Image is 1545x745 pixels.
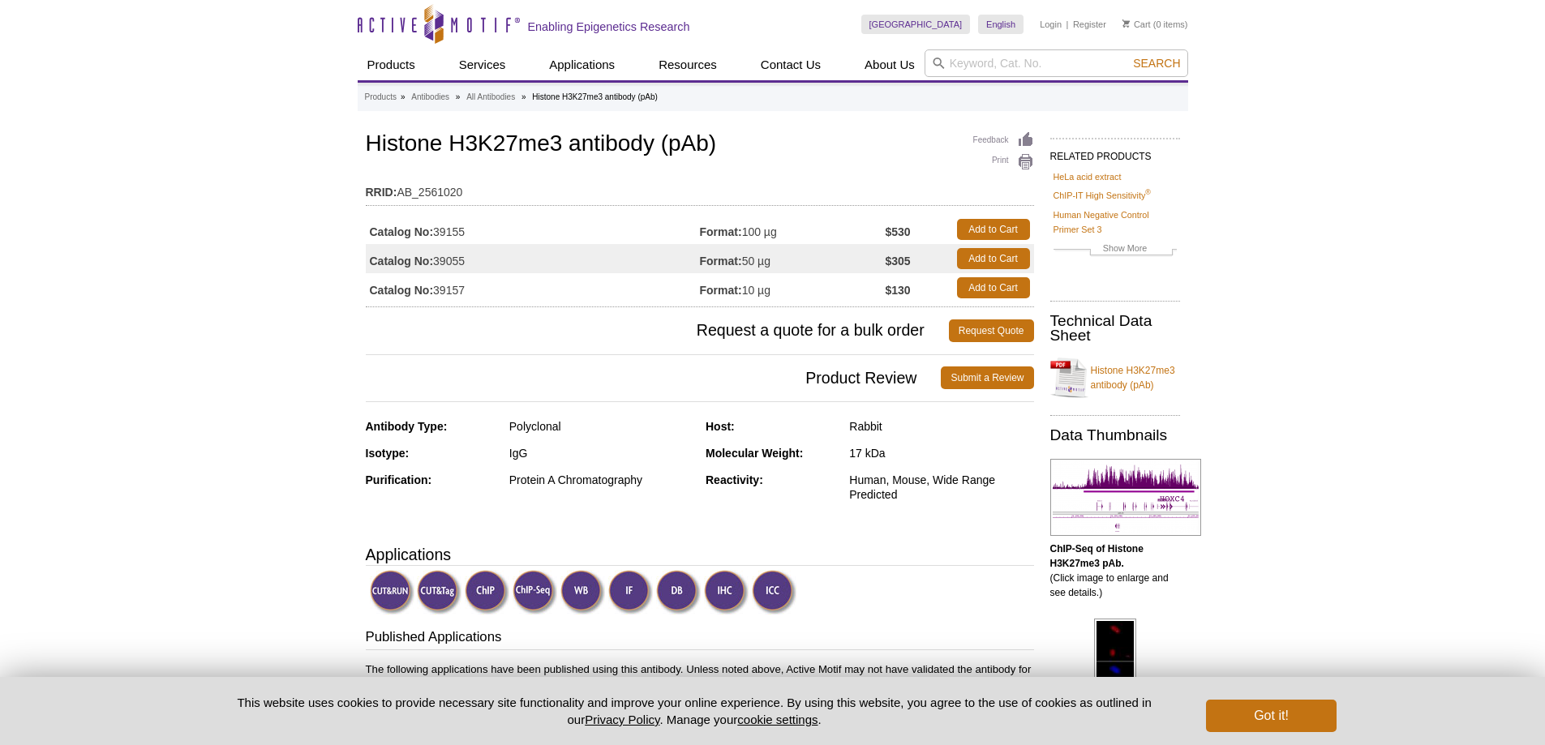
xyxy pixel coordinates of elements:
[861,15,971,34] a: [GEOGRAPHIC_DATA]
[700,225,742,239] strong: Format:
[1050,428,1180,443] h2: Data Thumbnails
[366,319,949,342] span: Request a quote for a bulk order
[366,447,410,460] strong: Isotype:
[370,225,434,239] strong: Catalog No:
[209,694,1180,728] p: This website uses cookies to provide necessary site functionality and improve your online experie...
[957,248,1030,269] a: Add to Cart
[1122,19,1130,28] img: Your Cart
[706,473,763,486] strong: Reactivity:
[885,225,910,239] strong: $530
[366,131,1034,159] h1: Histone H3K27me3 antibody (pAb)
[706,447,803,460] strong: Molecular Weight:
[539,49,624,80] a: Applications
[973,153,1034,171] a: Print
[449,49,516,80] a: Services
[358,49,425,80] a: Products
[509,419,693,434] div: Polyclonal
[509,473,693,487] div: Protein A Chromatography
[1073,19,1106,30] a: Register
[366,627,1034,650] h3: Published Applications
[456,92,461,101] li: »
[365,90,397,105] a: Products
[1122,15,1188,34] li: (0 items)
[1054,188,1151,203] a: ChIP-IT High Sensitivity®
[704,570,749,614] img: Immunohistochemistry Validated
[532,92,658,101] li: Histone H3K27me3 antibody (pAb)
[849,473,1033,502] div: Human, Mouse, Wide Range Predicted
[560,570,605,614] img: Western Blot Validated
[1133,57,1180,70] span: Search
[1050,314,1180,343] h2: Technical Data Sheet
[411,90,449,105] a: Antibodies
[973,131,1034,149] a: Feedback
[1054,208,1177,237] a: Human Negative Control Primer Set 3
[366,366,942,389] span: Product Review
[649,49,727,80] a: Resources
[1050,542,1180,600] p: (Click image to enlarge and see details.)
[1050,459,1201,536] img: Histone H3K27me3 antibody (pAb) tested by ChIP-Seq.
[1050,543,1144,569] b: ChIP-Seq of Histone H3K27me3 pAb.
[1128,56,1185,71] button: Search
[465,570,509,614] img: ChIP Validated
[366,542,1034,567] h3: Applications
[949,319,1034,342] a: Request Quote
[849,446,1033,460] div: 17 kDa
[737,713,818,726] button: cookie settings
[885,283,910,298] strong: $130
[513,570,557,614] img: ChIP-Seq Validated
[1050,138,1180,167] h2: RELATED PRODUCTS
[608,570,653,614] img: Immunofluorescence Validated
[401,92,406,101] li: »
[941,366,1033,389] a: Submit a Review
[751,49,830,80] a: Contact Us
[366,473,432,486] strong: Purification:
[1050,353,1180,402] a: Histone H3K27me3 antibody (pAb)
[466,90,515,105] a: All Antibodies
[366,273,700,302] td: 39157
[528,19,690,34] h2: Enabling Epigenetics Research
[1094,619,1136,745] img: Histone H3K27me3 antibody (pAb) tested by immunofluorescence.
[1040,19,1062,30] a: Login
[700,254,742,268] strong: Format:
[521,92,526,101] li: »
[925,49,1188,77] input: Keyword, Cat. No.
[509,446,693,460] div: IgG
[855,49,925,80] a: About Us
[700,244,886,273] td: 50 µg
[957,219,1030,240] a: Add to Cart
[366,185,397,199] strong: RRID:
[700,283,742,298] strong: Format:
[417,570,461,614] img: CUT&Tag Validated
[1490,690,1529,729] iframe: Intercom live chat
[656,570,701,614] img: Dot Blot Validated
[366,244,700,273] td: 39055
[1066,15,1069,34] li: |
[1054,241,1177,259] a: Show More
[957,277,1030,298] a: Add to Cart
[1145,189,1151,197] sup: ®
[585,713,659,726] a: Privacy Policy
[370,254,434,268] strong: Catalog No:
[700,273,886,302] td: 10 µg
[366,175,1034,201] td: AB_2561020
[366,420,448,433] strong: Antibody Type:
[849,419,1033,434] div: Rabbit
[978,15,1024,34] a: English
[1206,700,1336,732] button: Got it!
[370,283,434,298] strong: Catalog No:
[700,215,886,244] td: 100 µg
[706,420,735,433] strong: Host:
[366,215,700,244] td: 39155
[1122,19,1151,30] a: Cart
[752,570,796,614] img: Immunocytochemistry Validated
[370,570,414,614] img: CUT&RUN Validated
[885,254,910,268] strong: $305
[1054,169,1122,184] a: HeLa acid extract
